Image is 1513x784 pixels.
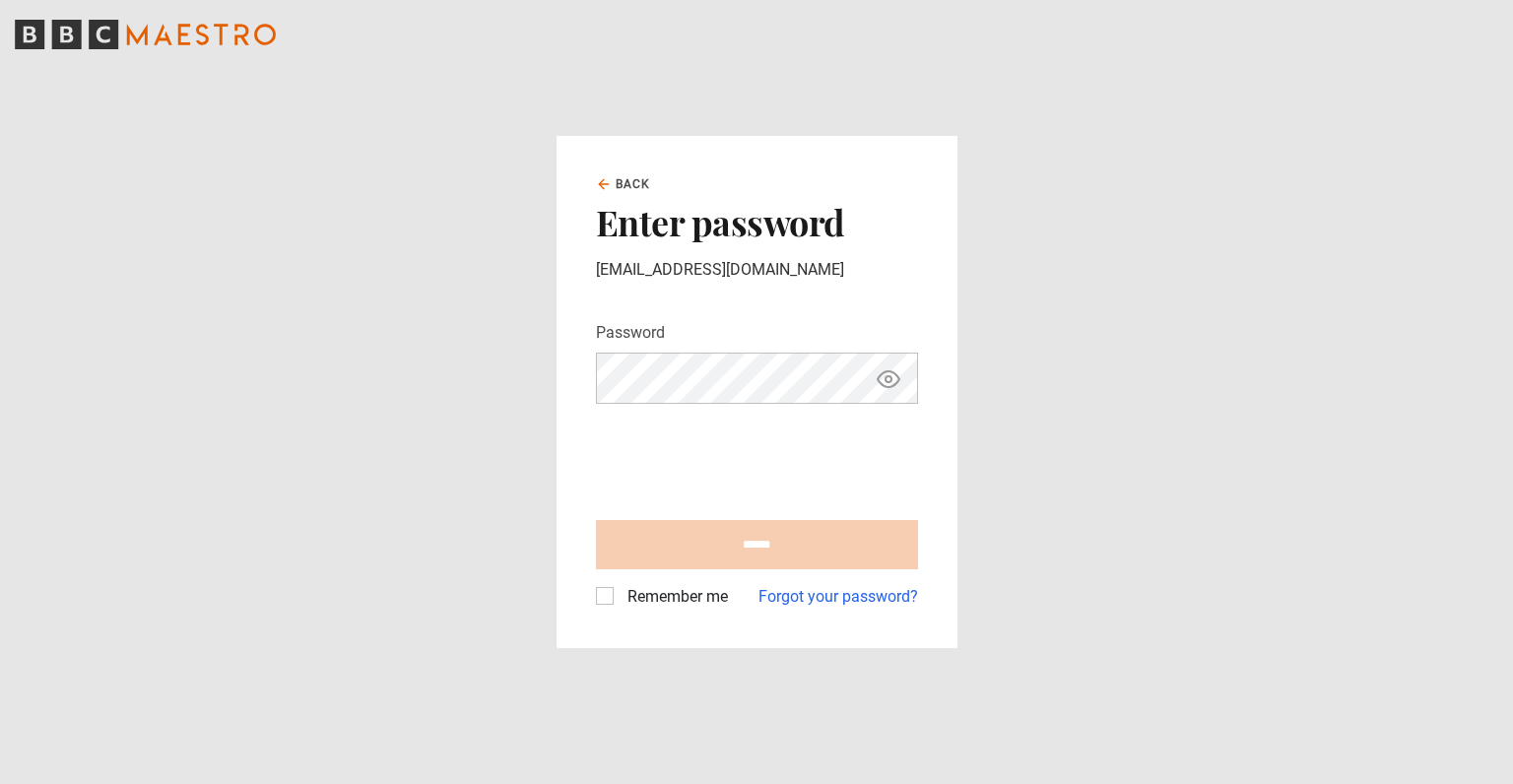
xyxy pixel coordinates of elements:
a: Back [596,175,651,193]
a: Forgot your password? [758,585,918,609]
p: [EMAIL_ADDRESS][DOMAIN_NAME] [596,258,918,282]
iframe: reCAPTCHA [596,420,895,496]
svg: BBC Maestro [15,20,276,49]
button: Show password [872,361,905,396]
h2: Enter password [596,201,918,242]
label: Remember me [620,585,728,609]
label: Password [596,321,665,345]
span: Back [616,175,651,193]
